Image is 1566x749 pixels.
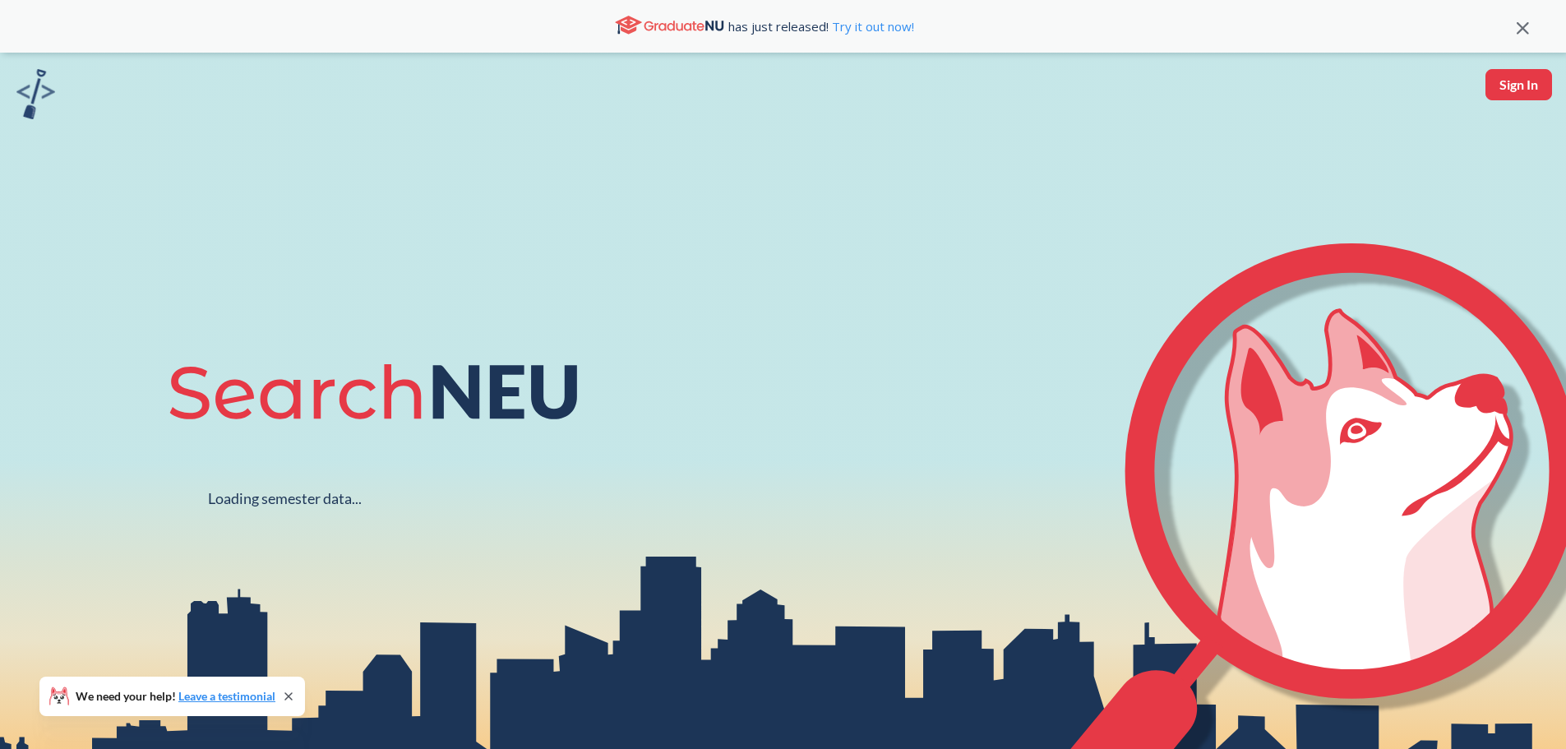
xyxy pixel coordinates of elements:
[1485,69,1552,100] button: Sign In
[16,69,55,124] a: sandbox logo
[728,17,914,35] span: has just released!
[178,689,275,703] a: Leave a testimonial
[16,69,55,119] img: sandbox logo
[76,691,275,702] span: We need your help!
[829,18,914,35] a: Try it out now!
[208,489,362,508] div: Loading semester data...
